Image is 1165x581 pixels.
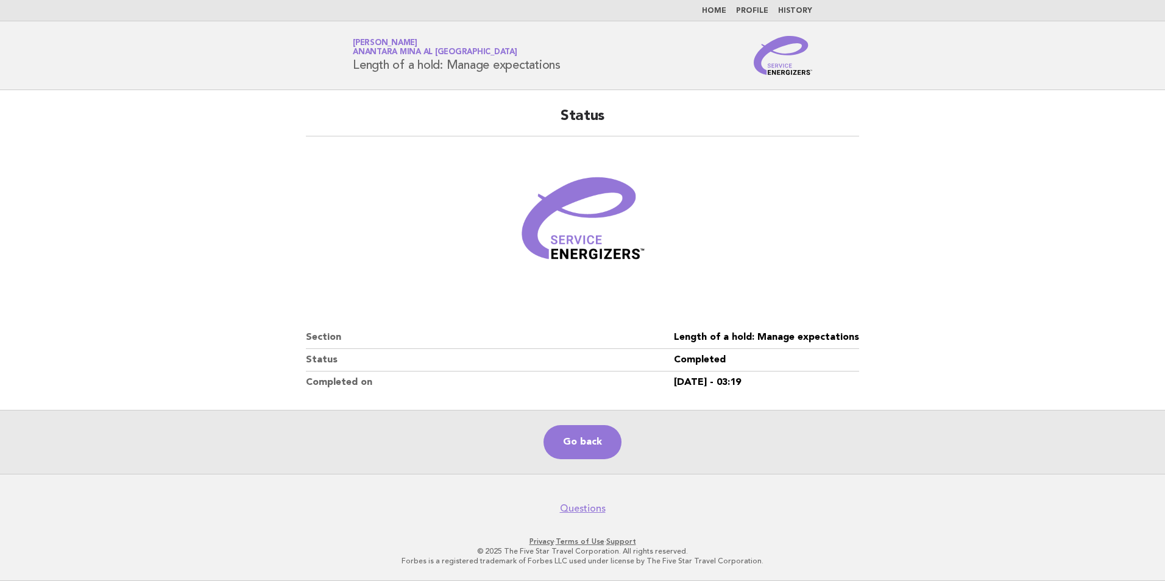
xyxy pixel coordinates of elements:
a: Privacy [529,537,554,546]
dd: [DATE] - 03:19 [674,371,859,393]
p: · · [210,537,955,546]
a: Profile [736,7,768,15]
p: © 2025 The Five Star Travel Corporation. All rights reserved. [210,546,955,556]
img: Service Energizers [754,36,812,75]
a: Questions [560,502,606,515]
span: Anantara Mina al [GEOGRAPHIC_DATA] [353,49,517,57]
a: [PERSON_NAME]Anantara Mina al [GEOGRAPHIC_DATA] [353,39,517,56]
dt: Completed on [306,371,674,393]
a: History [778,7,812,15]
dt: Section [306,326,674,349]
dt: Status [306,349,674,371]
a: Support [606,537,636,546]
a: Terms of Use [556,537,604,546]
dd: Completed [674,349,859,371]
dd: Length of a hold: Manage expectations [674,326,859,349]
h2: Status [306,107,859,136]
a: Go back [544,425,621,459]
p: Forbes is a registered trademark of Forbes LLC used under license by The Five Star Travel Corpora... [210,556,955,566]
h1: Length of a hold: Manage expectations [353,40,561,71]
img: Verified [509,151,656,297]
a: Home [702,7,726,15]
